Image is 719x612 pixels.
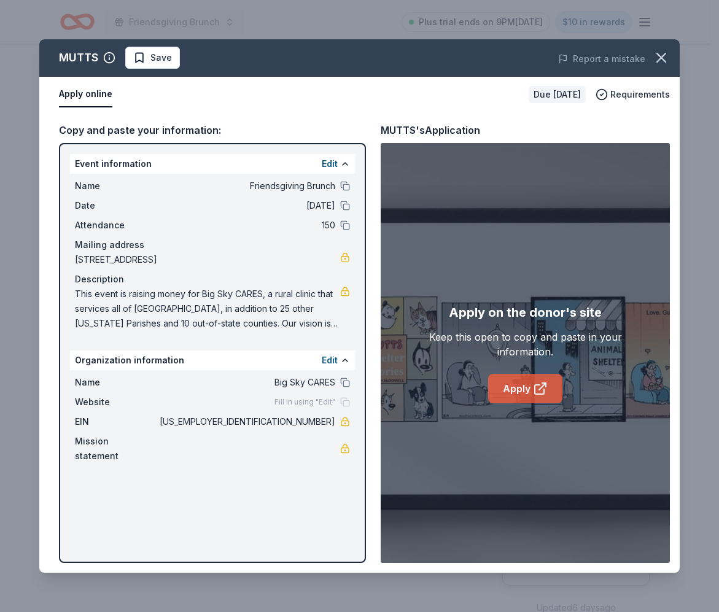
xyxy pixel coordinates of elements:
[449,303,602,322] div: Apply on the donor's site
[70,154,355,174] div: Event information
[75,375,157,390] span: Name
[75,287,340,331] span: This event is raising money for Big Sky CARES, a rural clinic that services all of [GEOGRAPHIC_DA...
[75,179,157,193] span: Name
[558,52,645,66] button: Report a mistake
[59,48,98,68] div: MUTTS
[75,238,350,252] div: Mailing address
[125,47,180,69] button: Save
[322,353,338,368] button: Edit
[610,87,670,102] span: Requirements
[59,122,366,138] div: Copy and paste your information:
[322,157,338,171] button: Edit
[157,198,335,213] span: [DATE]
[157,375,335,390] span: Big Sky CARES
[410,330,641,359] div: Keep this open to copy and paste in your information.
[596,87,670,102] button: Requirements
[157,414,335,429] span: [US_EMPLOYER_IDENTIFICATION_NUMBER]
[75,198,157,213] span: Date
[488,374,562,403] a: Apply
[274,397,335,407] span: Fill in using "Edit"
[75,414,157,429] span: EIN
[157,218,335,233] span: 150
[381,122,480,138] div: MUTTS's Application
[70,351,355,370] div: Organization information
[75,434,157,463] span: Mission statement
[157,179,335,193] span: Friendsgiving Brunch
[529,86,586,103] div: Due [DATE]
[75,395,157,409] span: Website
[59,82,112,107] button: Apply online
[75,272,350,287] div: Description
[150,50,172,65] span: Save
[75,252,340,267] span: [STREET_ADDRESS]
[75,218,157,233] span: Attendance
